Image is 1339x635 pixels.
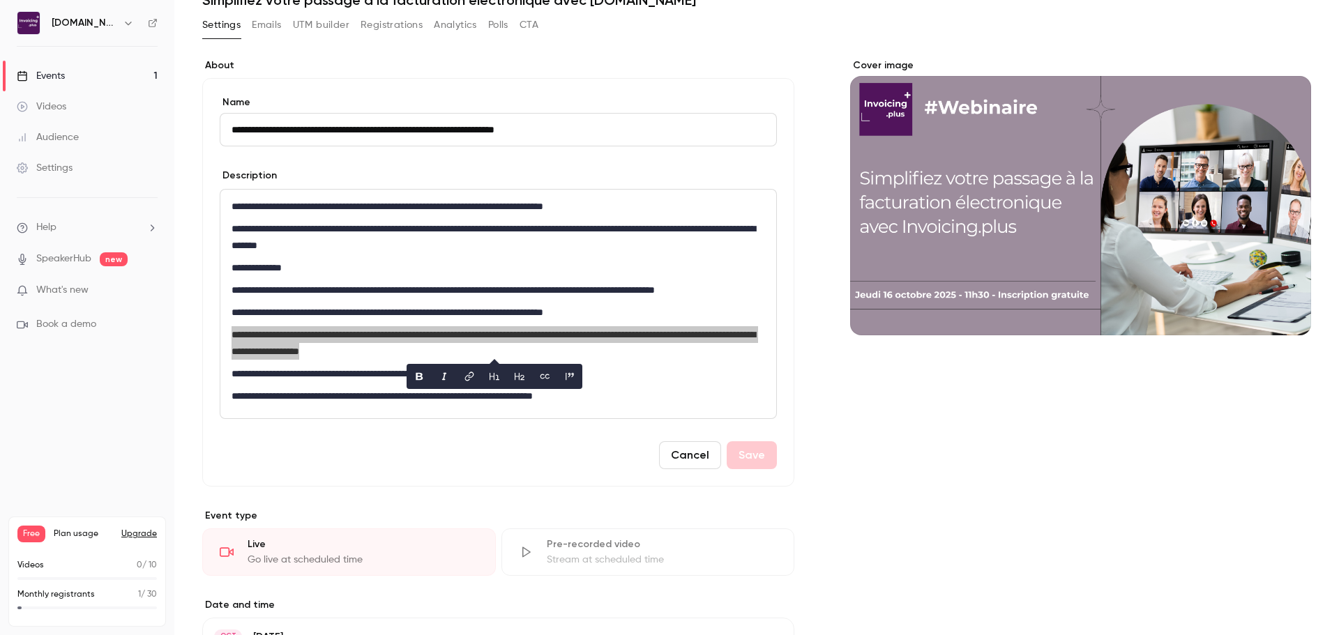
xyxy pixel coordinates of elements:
p: Monthly registrants [17,588,95,601]
div: Live [248,537,478,551]
img: Invoicing.plus [17,12,40,34]
a: SpeakerHub [36,252,91,266]
span: 0 [137,561,142,569]
button: blockquote [559,365,581,388]
button: UTM builder [293,14,349,36]
iframe: Noticeable Trigger [141,284,158,297]
span: Free [17,526,45,542]
label: Description [220,169,277,183]
button: Analytics [434,14,477,36]
p: / 10 [137,559,157,572]
div: LiveGo live at scheduled time [202,528,496,576]
span: Help [36,220,56,235]
p: Event type [202,509,794,523]
button: Registrations [361,14,423,36]
div: Videos [17,100,66,114]
div: editor [220,190,776,418]
label: About [202,59,794,72]
p: Videos [17,559,44,572]
div: Stream at scheduled time [547,553,778,567]
h6: [DOMAIN_NAME] [52,16,117,30]
button: Upgrade [121,528,157,540]
div: Go live at scheduled time [248,553,478,567]
div: Settings [17,161,73,175]
section: description [220,189,777,419]
button: Emails [252,14,281,36]
div: Events [17,69,65,83]
span: 1 [138,590,141,599]
button: italic [433,365,455,388]
button: CTA [520,14,538,36]
button: Cancel [659,441,721,469]
li: help-dropdown-opener [17,220,158,235]
button: Polls [488,14,508,36]
div: Pre-recorded videoStream at scheduled time [501,528,795,576]
button: Settings [202,14,241,36]
label: Name [220,95,777,109]
label: Date and time [202,598,794,612]
span: new [100,252,128,266]
section: Cover image [850,59,1311,335]
p: / 30 [138,588,157,601]
div: Pre-recorded video [547,537,778,551]
span: What's new [36,283,89,298]
span: Book a demo [36,317,96,332]
div: Audience [17,130,79,144]
label: Cover image [850,59,1311,72]
span: Plan usage [54,528,113,540]
button: bold [408,365,430,388]
button: link [458,365,481,388]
